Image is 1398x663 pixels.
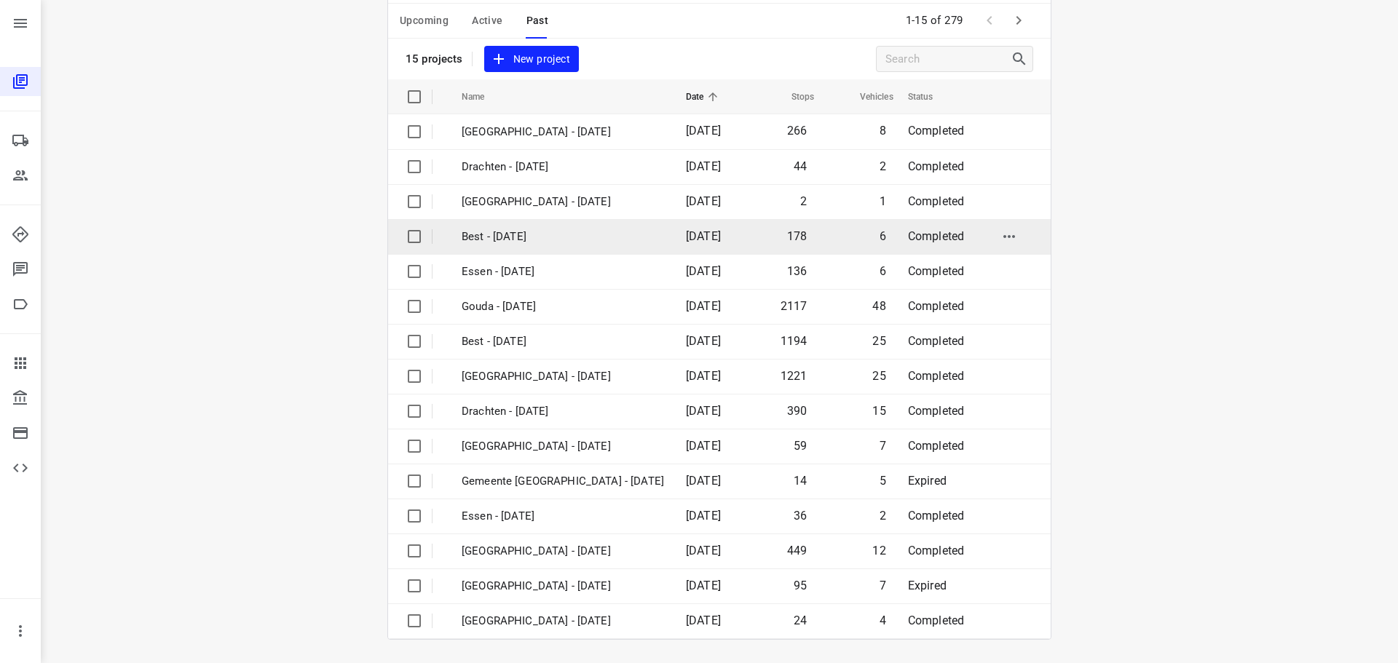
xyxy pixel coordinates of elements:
span: [DATE] [686,614,721,627]
span: 2 [880,159,886,173]
p: Best - [DATE] [462,333,664,350]
span: [DATE] [686,124,721,138]
button: New project [484,46,579,73]
span: [DATE] [686,334,721,348]
span: Completed [908,404,965,418]
p: [GEOGRAPHIC_DATA] - [DATE] [462,543,664,560]
span: [DATE] [686,509,721,523]
span: [DATE] [686,229,721,243]
p: [GEOGRAPHIC_DATA] - [DATE] [462,368,664,385]
span: Name [462,88,504,106]
span: 6 [880,264,886,278]
span: 59 [794,439,807,453]
span: Completed [908,124,965,138]
span: 7 [880,579,886,592]
p: Antwerpen - Tuesday [462,613,664,630]
p: Drachten - [DATE] [462,159,664,175]
div: Search [1011,50,1032,68]
span: Stops [773,88,815,106]
input: Search projects [885,48,1011,71]
span: 44 [794,159,807,173]
span: [DATE] [686,369,721,383]
span: Date [686,88,723,106]
span: Completed [908,509,965,523]
span: [DATE] [686,439,721,453]
span: Previous Page [975,6,1004,35]
span: 8 [880,124,886,138]
span: 5 [880,474,886,488]
span: Completed [908,159,965,173]
span: 15 [872,404,885,418]
span: Active [472,12,502,30]
p: [GEOGRAPHIC_DATA] - [DATE] [462,438,664,455]
p: [GEOGRAPHIC_DATA] - [DATE] [462,578,664,595]
span: 1 [880,194,886,208]
span: Completed [908,369,965,383]
span: New project [493,50,570,68]
span: [DATE] [686,194,721,208]
span: [DATE] [686,544,721,557]
span: 24 [794,614,807,627]
span: 14 [794,474,807,488]
span: 2 [800,194,807,208]
span: 2 [880,509,886,523]
p: Gemeente [GEOGRAPHIC_DATA] - [DATE] [462,473,664,490]
span: Vehicles [841,88,893,106]
span: 7 [880,439,886,453]
span: [DATE] [686,404,721,418]
span: Completed [908,544,965,557]
span: Completed [908,439,965,453]
span: 12 [872,544,885,557]
span: Completed [908,299,965,313]
span: [DATE] [686,474,721,488]
p: [GEOGRAPHIC_DATA] - [DATE] [462,124,664,140]
span: Completed [908,614,965,627]
span: [DATE] [686,299,721,313]
span: 449 [787,544,807,557]
span: [DATE] [686,579,721,592]
span: Upcoming [400,12,449,30]
span: Completed [908,194,965,208]
span: 48 [872,299,885,313]
span: 95 [794,579,807,592]
span: Expired [908,579,947,592]
span: 2117 [781,299,807,313]
span: Status [908,88,952,106]
span: [DATE] [686,264,721,278]
span: 136 [787,264,807,278]
span: 1221 [781,369,807,383]
span: 178 [787,229,807,243]
p: Essen - [DATE] [462,263,664,280]
p: [GEOGRAPHIC_DATA] - [DATE] [462,194,664,210]
span: 6 [880,229,886,243]
span: Completed [908,334,965,348]
p: Drachten - [DATE] [462,403,664,420]
span: [DATE] [686,159,721,173]
span: 25 [872,369,885,383]
span: 4 [880,614,886,627]
span: Expired [908,474,947,488]
p: Gouda - [DATE] [462,298,664,315]
span: Completed [908,229,965,243]
p: 15 projects [406,52,463,65]
span: Past [526,12,549,30]
span: 36 [794,509,807,523]
span: Completed [908,264,965,278]
span: 390 [787,404,807,418]
span: Next Page [1004,6,1033,35]
span: 1-15 of 279 [900,5,970,36]
span: 1194 [781,334,807,348]
p: Essen - [DATE] [462,508,664,525]
span: 25 [872,334,885,348]
span: 266 [787,124,807,138]
p: Best - [DATE] [462,229,664,245]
